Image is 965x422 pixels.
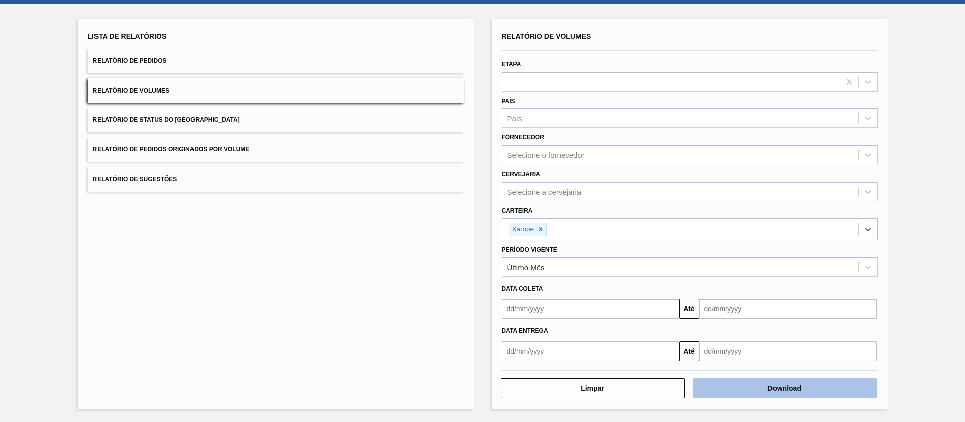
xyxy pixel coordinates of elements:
[88,32,167,40] span: Lista de Relatórios
[501,378,685,398] button: Limpar
[679,299,699,319] button: Até
[502,171,540,178] label: Cervejaria
[507,114,522,123] div: País
[93,57,167,64] span: Relatório de Pedidos
[502,327,548,334] span: Data Entrega
[93,116,240,123] span: Relatório de Status do [GEOGRAPHIC_DATA]
[502,341,679,361] input: dd/mm/yyyy
[699,341,877,361] input: dd/mm/yyyy
[507,151,585,159] div: Selecione o fornecedor
[502,61,521,68] label: Etapa
[679,341,699,361] button: Até
[502,32,591,40] span: Relatório de Volumes
[507,263,545,272] div: Último Mês
[88,49,464,73] button: Relatório de Pedidos
[88,78,464,103] button: Relatório de Volumes
[502,299,679,319] input: dd/mm/yyyy
[502,207,533,214] label: Carteira
[502,285,543,292] span: Data coleta
[502,98,515,105] label: País
[693,378,877,398] button: Download
[509,223,536,236] div: Xarope
[88,137,464,162] button: Relatório de Pedidos Originados por Volume
[93,176,177,183] span: Relatório de Sugestões
[502,246,557,254] label: Período Vigente
[699,299,877,319] input: dd/mm/yyyy
[88,108,464,132] button: Relatório de Status do [GEOGRAPHIC_DATA]
[88,167,464,192] button: Relatório de Sugestões
[502,134,544,141] label: Fornecedor
[93,146,250,153] span: Relatório de Pedidos Originados por Volume
[507,187,582,196] div: Selecione a cervejaria
[93,87,169,94] span: Relatório de Volumes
